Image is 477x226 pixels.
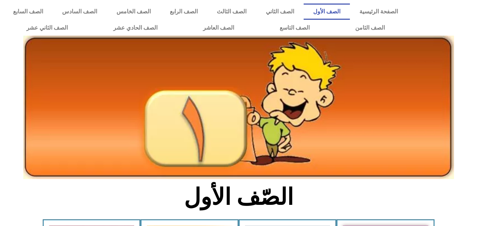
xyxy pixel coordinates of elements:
[256,4,304,20] a: الصف الثاني
[53,4,107,20] a: الصف السادس
[122,183,355,211] h2: الصّف الأول
[332,20,407,36] a: الصف الثامن
[107,4,160,20] a: الصف الخامس
[350,4,407,20] a: الصفحة الرئيسية
[4,4,53,20] a: الصف السابع
[4,20,90,36] a: الصف الثاني عشر
[207,4,256,20] a: الصف الثالث
[257,20,332,36] a: الصف التاسع
[160,4,207,20] a: الصف الرابع
[304,4,350,20] a: الصف الأول
[180,20,257,36] a: الصف العاشر
[90,20,180,36] a: الصف الحادي عشر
